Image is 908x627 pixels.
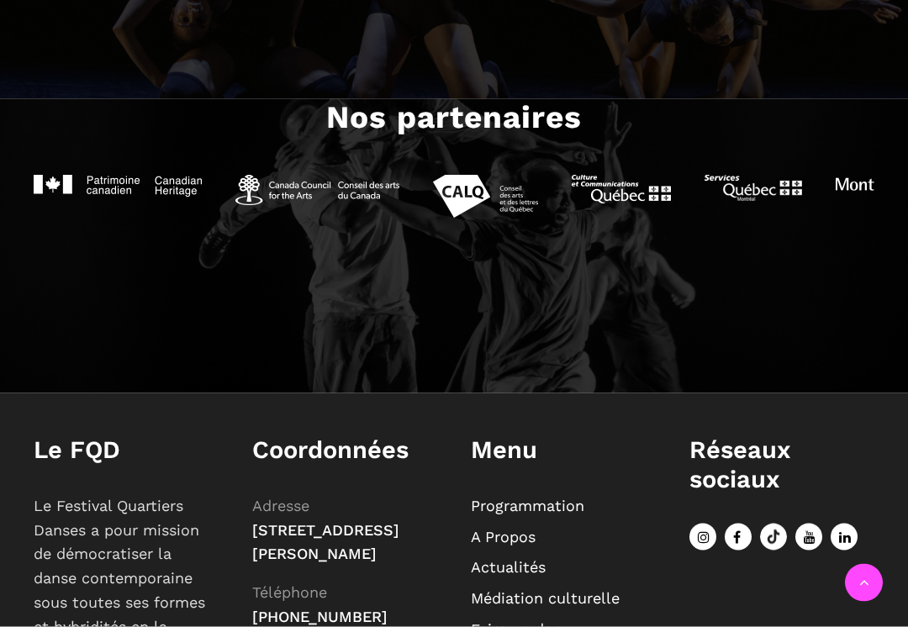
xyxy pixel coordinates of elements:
[252,583,327,601] span: Téléphone
[433,176,538,219] img: CALQ
[471,497,584,514] a: Programmation
[471,435,656,465] h1: Menu
[252,497,309,514] span: Adresse
[252,608,388,625] span: [PHONE_NUMBER]
[471,558,546,576] a: Actualités
[326,99,582,141] h3: Nos partenaires
[572,176,671,204] img: MCCQ
[705,176,802,202] img: Services Québec
[34,435,219,465] h1: Le FQD
[471,589,620,607] a: Médiation culturelle
[235,176,399,206] img: Conseil des arts Canada
[252,435,437,465] h1: Coordonnées
[252,521,399,563] span: [STREET_ADDRESS][PERSON_NAME]
[471,528,536,545] a: A Propos
[689,435,874,494] h1: Réseaux sociaux
[34,176,202,198] img: Patrimoine Canadien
